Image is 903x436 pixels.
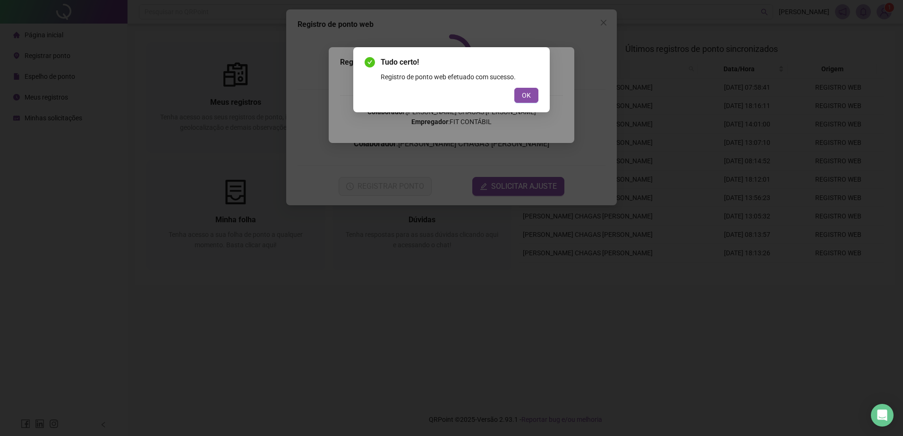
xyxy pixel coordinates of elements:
[522,90,531,101] span: OK
[871,404,894,427] div: Open Intercom Messenger
[381,72,538,82] div: Registro de ponto web efetuado com sucesso.
[365,57,375,67] span: check-circle
[514,88,538,103] button: OK
[381,57,538,68] span: Tudo certo!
